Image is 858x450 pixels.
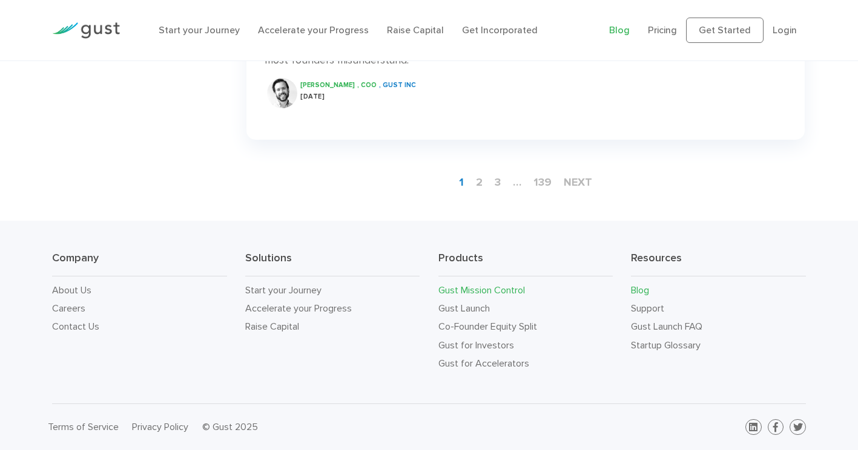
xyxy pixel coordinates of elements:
[631,251,806,276] h3: Resources
[438,357,529,369] a: Gust for Accelerators
[300,93,325,100] span: [DATE]
[48,421,119,432] a: Terms of Service
[438,339,514,351] a: Gust for Investors
[52,321,99,332] a: Contact Us
[159,24,240,36] a: Start your Journey
[245,284,322,296] a: Start your Journey
[245,302,352,314] a: Accelerate your Progress
[357,81,377,89] span: , COO
[631,321,702,332] a: Gust Launch FAQ
[648,24,677,36] a: Pricing
[686,18,764,43] a: Get Started
[631,339,701,351] a: Startup Glossary
[508,171,526,194] span: …
[300,81,355,89] span: [PERSON_NAME]
[52,22,120,39] img: Gust Logo
[379,81,416,89] span: , Gust INC
[438,251,613,276] h3: Products
[529,171,556,194] a: 139
[559,171,597,194] a: next
[132,421,188,432] a: Privacy Policy
[245,321,299,332] a: Raise Capital
[609,24,630,36] a: Blog
[773,24,797,36] a: Login
[462,24,538,36] a: Get Incorporated
[490,171,506,194] a: 3
[438,302,490,314] a: Gust Launch
[387,24,444,36] a: Raise Capital
[471,171,487,194] a: 2
[52,251,227,276] h3: Company
[631,284,649,296] a: Blog
[454,171,469,194] span: 1
[245,251,420,276] h3: Solutions
[52,284,91,296] a: About Us
[631,302,664,314] a: Support
[258,24,369,36] a: Accelerate your Progress
[202,419,420,435] div: © Gust 2025
[438,284,525,296] a: Gust Mission Control
[267,78,297,108] img: Ryan Nash
[52,302,85,314] a: Careers
[438,321,537,332] a: Co-Founder Equity Split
